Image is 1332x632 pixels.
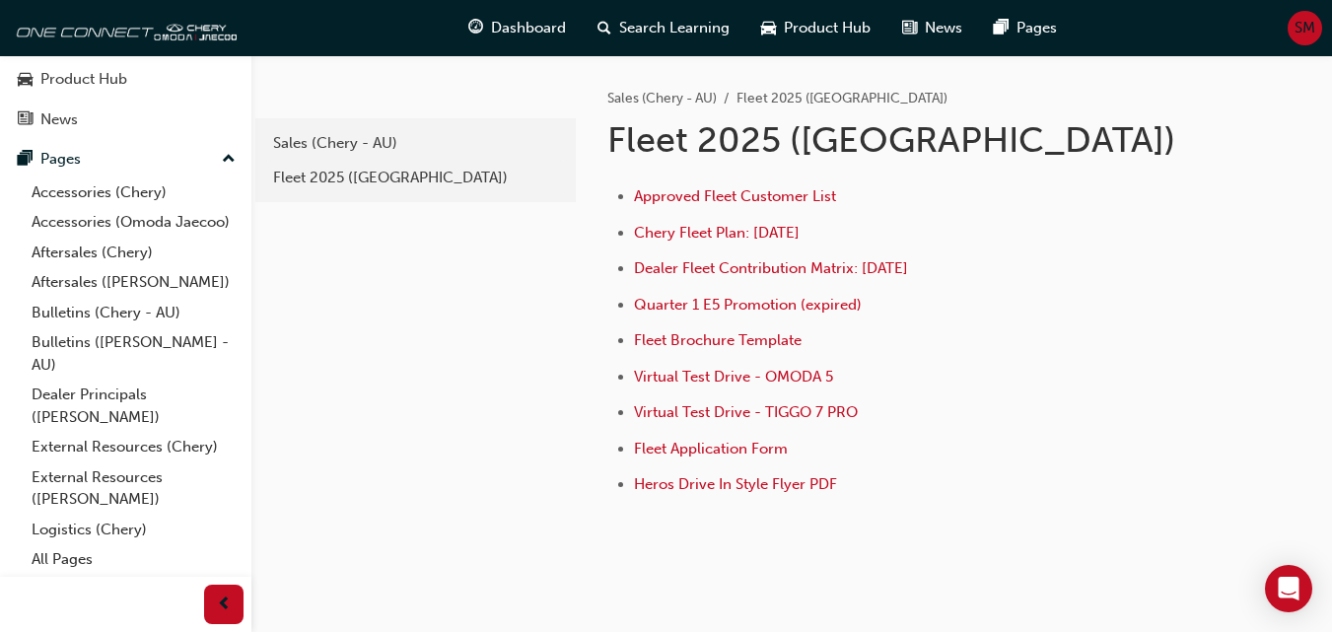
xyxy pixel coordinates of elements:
[634,331,802,349] a: Fleet Brochure Template
[24,267,244,298] a: Aftersales ([PERSON_NAME])
[491,17,566,39] span: Dashboard
[619,17,730,39] span: Search Learning
[24,207,244,238] a: Accessories (Omoda Jaecoo)
[634,475,837,493] a: Heros Drive In Style Flyer PDF
[24,177,244,208] a: Accessories (Chery)
[582,8,745,48] a: search-iconSearch Learning
[1017,17,1057,39] span: Pages
[10,8,237,47] img: oneconnect
[24,515,244,545] a: Logistics (Chery)
[597,16,611,40] span: search-icon
[40,68,127,91] div: Product Hub
[634,368,833,386] a: Virtual Test Drive - OMODA 5
[40,108,78,131] div: News
[263,161,568,195] a: Fleet 2025 ([GEOGRAPHIC_DATA])
[1265,565,1312,612] div: Open Intercom Messenger
[634,187,836,205] a: Approved Fleet Customer List
[634,224,800,242] a: Chery Fleet Plan: [DATE]
[634,296,862,314] a: Quarter 1 E5 Promotion (expired)
[18,111,33,129] span: news-icon
[453,8,582,48] a: guage-iconDashboard
[24,327,244,380] a: Bulletins ([PERSON_NAME] - AU)
[24,462,244,515] a: External Resources ([PERSON_NAME])
[8,61,244,98] a: Product Hub
[273,132,558,155] div: Sales (Chery - AU)
[1288,11,1322,45] button: SM
[24,298,244,328] a: Bulletins (Chery - AU)
[761,16,776,40] span: car-icon
[273,167,558,189] div: Fleet 2025 ([GEOGRAPHIC_DATA])
[886,8,978,48] a: news-iconNews
[24,432,244,462] a: External Resources (Chery)
[24,544,244,575] a: All Pages
[994,16,1009,40] span: pages-icon
[784,17,871,39] span: Product Hub
[925,17,962,39] span: News
[18,71,33,89] span: car-icon
[634,403,858,421] a: Virtual Test Drive - TIGGO 7 PRO
[468,16,483,40] span: guage-icon
[1295,17,1315,39] span: SM
[24,238,244,268] a: Aftersales (Chery)
[736,88,947,110] li: Fleet 2025 ([GEOGRAPHIC_DATA])
[8,141,244,177] button: Pages
[634,259,908,277] a: Dealer Fleet Contribution Matrix: [DATE]
[607,118,1182,162] h1: Fleet 2025 ([GEOGRAPHIC_DATA])
[902,16,917,40] span: news-icon
[18,151,33,169] span: pages-icon
[217,593,232,617] span: prev-icon
[978,8,1073,48] a: pages-iconPages
[8,102,244,138] a: News
[24,380,244,432] a: Dealer Principals ([PERSON_NAME])
[40,148,81,171] div: Pages
[634,440,788,457] a: Fleet Application Form
[222,147,236,173] span: up-icon
[607,90,717,106] a: Sales (Chery - AU)
[745,8,886,48] a: car-iconProduct Hub
[263,126,568,161] a: Sales (Chery - AU)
